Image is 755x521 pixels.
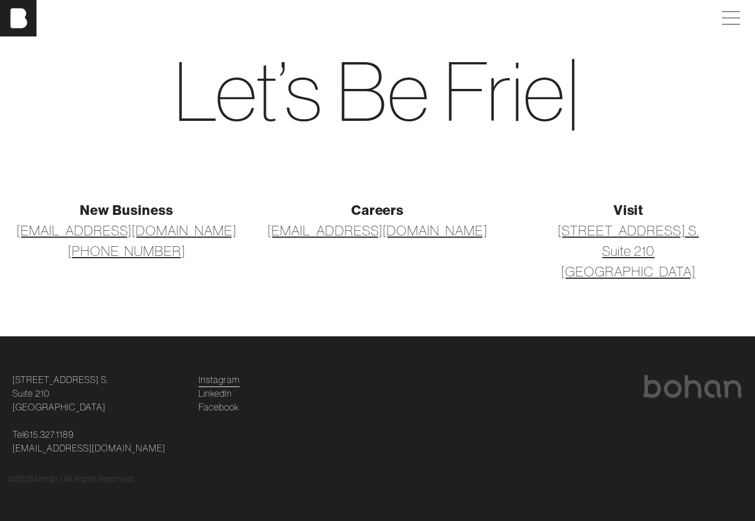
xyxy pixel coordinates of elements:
span: B e F r i e [336,39,565,143]
a: LinkedIn [198,386,232,400]
a: Instagram [198,373,240,386]
span: Let’s [174,39,322,143]
a: [EMAIL_ADDRESS][DOMAIN_NAME] [13,441,165,455]
p: Tel [13,428,185,455]
div: Careers [259,200,496,220]
a: [STREET_ADDRESS] S.Suite 210[GEOGRAPHIC_DATA] [13,373,108,414]
a: Facebook [198,400,239,414]
div: Visit [510,200,747,220]
img: bohan logo [642,375,742,398]
div: © 2025 [8,473,747,485]
a: [STREET_ADDRESS] S.Suite 210[GEOGRAPHIC_DATA] [558,220,699,282]
div: New Business [8,200,245,220]
a: [PHONE_NUMBER] [68,241,185,261]
p: bohan | All Rights Reserved. [35,473,135,485]
a: 615.327.1189 [24,428,74,441]
a: [EMAIL_ADDRESS][DOMAIN_NAME] [17,220,237,241]
a: [EMAIL_ADDRESS][DOMAIN_NAME] [267,220,488,241]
